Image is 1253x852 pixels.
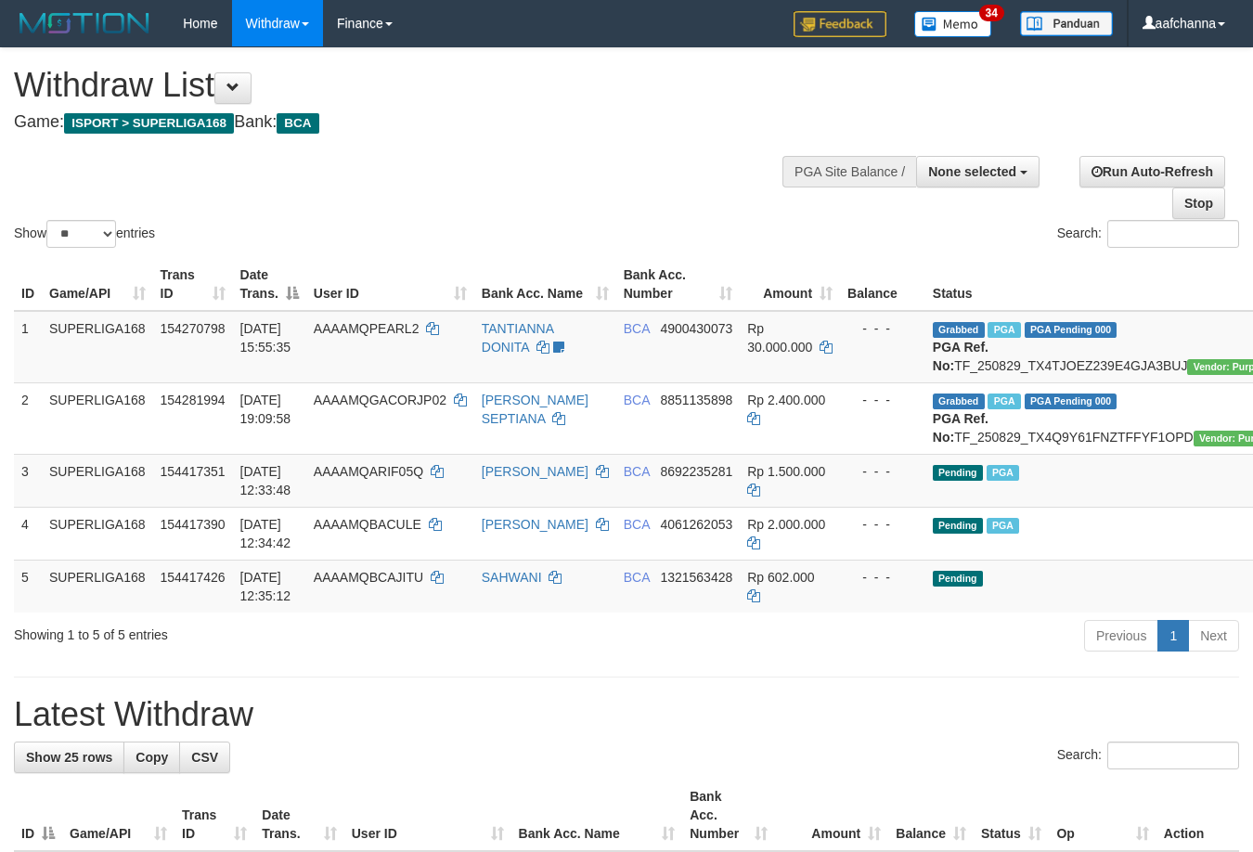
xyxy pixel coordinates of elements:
span: AAAAMQPEARL2 [314,321,420,336]
span: Rp 2.000.000 [747,517,825,532]
b: PGA Ref. No: [933,340,988,373]
th: Game/API: activate to sort column ascending [62,780,174,851]
img: Button%20Memo.svg [914,11,992,37]
a: [PERSON_NAME] [482,464,588,479]
span: [DATE] 12:34:42 [240,517,291,550]
span: Pending [933,518,983,534]
a: TANTIANNA DONITA [482,321,554,355]
th: Trans ID: activate to sort column ascending [153,258,233,311]
th: Game/API: activate to sort column ascending [42,258,153,311]
label: Search: [1057,742,1239,769]
th: Op: activate to sort column ascending [1049,780,1156,851]
th: Status: activate to sort column ascending [974,780,1049,851]
span: BCA [624,570,650,585]
td: 5 [14,560,42,613]
div: - - - [847,391,918,409]
a: [PERSON_NAME] SEPTIANA [482,393,588,426]
span: Copy 8851135898 to clipboard [660,393,732,407]
span: Copy 4900430073 to clipboard [660,321,732,336]
h1: Withdraw List [14,67,817,104]
a: Show 25 rows [14,742,124,773]
th: Balance [840,258,925,311]
img: panduan.png [1020,11,1113,36]
div: - - - [847,462,918,481]
span: 154417351 [161,464,226,479]
td: 1 [14,311,42,383]
input: Search: [1107,220,1239,248]
span: Marked by aafmaleo [988,322,1020,338]
a: SAHWANI [482,570,542,585]
span: Copy 1321563428 to clipboard [660,570,732,585]
span: Copy [136,750,168,765]
span: Rp 30.000.000 [747,321,812,355]
div: - - - [847,319,918,338]
span: [DATE] 12:35:12 [240,570,291,603]
span: Copy 8692235281 to clipboard [660,464,732,479]
th: Amount: activate to sort column ascending [775,780,888,851]
td: SUPERLIGA168 [42,311,153,383]
span: AAAAMQBACULE [314,517,421,532]
a: [PERSON_NAME] [482,517,588,532]
a: Previous [1084,620,1158,652]
h4: Game: Bank: [14,113,817,132]
span: CSV [191,750,218,765]
th: Bank Acc. Name: activate to sort column ascending [511,780,683,851]
span: 154281994 [161,393,226,407]
span: Show 25 rows [26,750,112,765]
a: Copy [123,742,180,773]
a: Next [1188,620,1239,652]
span: AAAAMQARIF05Q [314,464,423,479]
span: Rp 2.400.000 [747,393,825,407]
span: Marked by aafsoycanthlai [987,518,1019,534]
span: Rp 1.500.000 [747,464,825,479]
span: Marked by aafnonsreyleab [988,394,1020,409]
span: BCA [624,321,650,336]
span: Marked by aafsoycanthlai [987,465,1019,481]
th: Date Trans.: activate to sort column ascending [254,780,343,851]
a: Stop [1172,187,1225,219]
a: CSV [179,742,230,773]
span: 34 [979,5,1004,21]
th: Bank Acc. Name: activate to sort column ascending [474,258,616,311]
span: [DATE] 19:09:58 [240,393,291,426]
th: Bank Acc. Number: activate to sort column ascending [682,780,775,851]
b: PGA Ref. No: [933,411,988,445]
img: MOTION_logo.png [14,9,155,37]
span: Copy 4061262053 to clipboard [660,517,732,532]
label: Search: [1057,220,1239,248]
span: AAAAMQGACORJP02 [314,393,446,407]
button: None selected [916,156,1040,187]
span: Pending [933,571,983,587]
th: Bank Acc. Number: activate to sort column ascending [616,258,741,311]
th: Trans ID: activate to sort column ascending [174,780,254,851]
label: Show entries [14,220,155,248]
span: ISPORT > SUPERLIGA168 [64,113,234,134]
th: Action [1156,780,1239,851]
td: SUPERLIGA168 [42,507,153,560]
img: Feedback.jpg [794,11,886,37]
select: Showentries [46,220,116,248]
span: BCA [624,464,650,479]
span: None selected [928,164,1016,179]
td: SUPERLIGA168 [42,560,153,613]
span: 154417426 [161,570,226,585]
span: PGA Pending [1025,394,1117,409]
td: 4 [14,507,42,560]
a: Run Auto-Refresh [1079,156,1225,187]
th: ID [14,258,42,311]
a: 1 [1157,620,1189,652]
h1: Latest Withdraw [14,696,1239,733]
th: User ID: activate to sort column ascending [344,780,511,851]
span: [DATE] 12:33:48 [240,464,291,497]
span: PGA Pending [1025,322,1117,338]
span: [DATE] 15:55:35 [240,321,291,355]
div: PGA Site Balance / [782,156,916,187]
th: ID: activate to sort column descending [14,780,62,851]
div: Showing 1 to 5 of 5 entries [14,618,509,644]
td: SUPERLIGA168 [42,382,153,454]
span: AAAAMQBCAJITU [314,570,423,585]
span: BCA [277,113,318,134]
td: 3 [14,454,42,507]
span: BCA [624,517,650,532]
th: User ID: activate to sort column ascending [306,258,474,311]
